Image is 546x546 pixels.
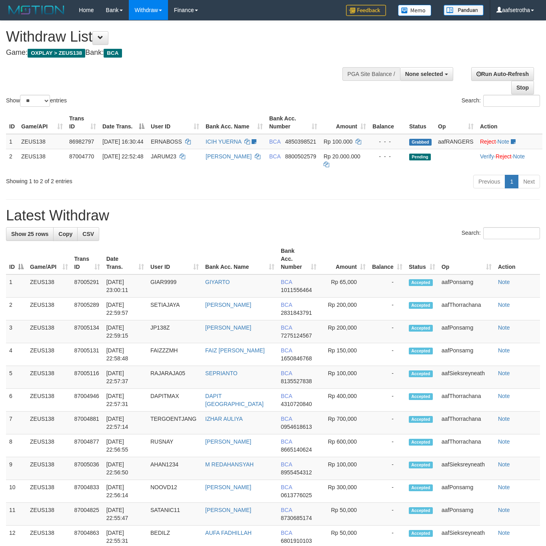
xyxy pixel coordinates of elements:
[104,49,122,58] span: BCA
[103,389,147,412] td: [DATE] 22:57:31
[281,424,312,430] span: Copy 0954618613 to clipboard
[27,457,71,480] td: ZEUS138
[320,412,369,434] td: Rp 700,000
[513,153,525,160] a: Note
[324,153,360,160] span: Rp 20.000.000
[6,274,27,298] td: 1
[480,153,494,160] a: Verify
[473,175,505,188] a: Previous
[438,320,495,343] td: aafPonsarng
[6,208,540,224] h1: Latest Withdraw
[82,231,94,237] span: CSV
[400,67,453,81] button: None selected
[69,138,94,145] span: 86982797
[6,134,18,149] td: 1
[205,370,238,376] a: SEPRIANTO
[71,457,103,480] td: 87005036
[405,71,443,77] span: None selected
[27,298,71,320] td: ZEUS138
[372,138,403,146] div: - - -
[438,503,495,526] td: aafPonsarng
[6,111,18,134] th: ID
[320,343,369,366] td: Rp 150,000
[320,434,369,457] td: Rp 600,000
[18,111,66,134] th: Game/API: activate to sort column ascending
[6,227,54,241] a: Show 25 rows
[320,366,369,389] td: Rp 100,000
[205,279,230,285] a: GIYARTO
[281,393,292,399] span: BCA
[71,503,103,526] td: 87004825
[147,320,202,343] td: JP138Z
[71,320,103,343] td: 87005134
[266,111,320,134] th: Bank Acc. Number: activate to sort column ascending
[6,95,67,107] label: Show entries
[103,298,147,320] td: [DATE] 22:59:57
[496,153,512,160] a: Reject
[498,279,510,285] a: Note
[372,152,403,160] div: - - -
[438,457,495,480] td: aafSieksreyneath
[320,480,369,503] td: Rp 300,000
[66,111,99,134] th: Trans ID: activate to sort column ascending
[6,389,27,412] td: 6
[71,298,103,320] td: 87005289
[438,274,495,298] td: aafPonsarng
[205,530,252,536] a: AUFA FADHILLAH
[27,274,71,298] td: ZEUS138
[77,227,99,241] a: CSV
[438,389,495,412] td: aafThorrachana
[409,439,433,446] span: Accepted
[281,461,292,468] span: BCA
[71,389,103,412] td: 87004946
[281,324,292,331] span: BCA
[6,174,222,185] div: Showing 1 to 2 of 2 entries
[11,231,48,237] span: Show 25 rows
[103,343,147,366] td: [DATE] 22:58:48
[281,355,312,362] span: Copy 1650846768 to clipboard
[278,244,320,274] th: Bank Acc. Number: activate to sort column ascending
[409,462,433,468] span: Accepted
[281,332,312,339] span: Copy 7275124567 to clipboard
[320,111,369,134] th: Amount: activate to sort column ascending
[483,95,540,107] input: Search:
[103,244,147,274] th: Date Trans.: activate to sort column ascending
[324,138,352,145] span: Rp 100.000
[369,343,406,366] td: -
[320,274,369,298] td: Rp 65,000
[18,134,66,149] td: ZEUS138
[498,370,510,376] a: Note
[342,67,400,81] div: PGA Site Balance /
[103,480,147,503] td: [DATE] 22:56:14
[369,480,406,503] td: -
[281,538,312,544] span: Copy 6801910103 to clipboard
[27,244,71,274] th: Game/API: activate to sort column ascending
[511,81,534,94] a: Stop
[151,138,182,145] span: ERNABOSS
[6,298,27,320] td: 2
[320,298,369,320] td: Rp 200,000
[398,5,432,16] img: Button%20Memo.svg
[6,412,27,434] td: 7
[477,149,542,172] td: · ·
[18,149,66,172] td: ZEUS138
[6,480,27,503] td: 10
[147,412,202,434] td: TERGOENTJANG
[477,111,542,134] th: Action
[369,274,406,298] td: -
[27,503,71,526] td: ZEUS138
[498,484,510,490] a: Note
[409,302,433,309] span: Accepted
[103,320,147,343] td: [DATE] 22:59:15
[281,310,312,316] span: Copy 2831843791 to clipboard
[435,111,477,134] th: Op: activate to sort column ascending
[102,138,143,145] span: [DATE] 16:30:44
[505,175,518,188] a: 1
[406,111,435,134] th: Status
[498,461,510,468] a: Note
[69,153,94,160] span: 87004770
[320,457,369,480] td: Rp 100,000
[205,438,251,445] a: [PERSON_NAME]
[27,320,71,343] td: ZEUS138
[71,480,103,503] td: 87004833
